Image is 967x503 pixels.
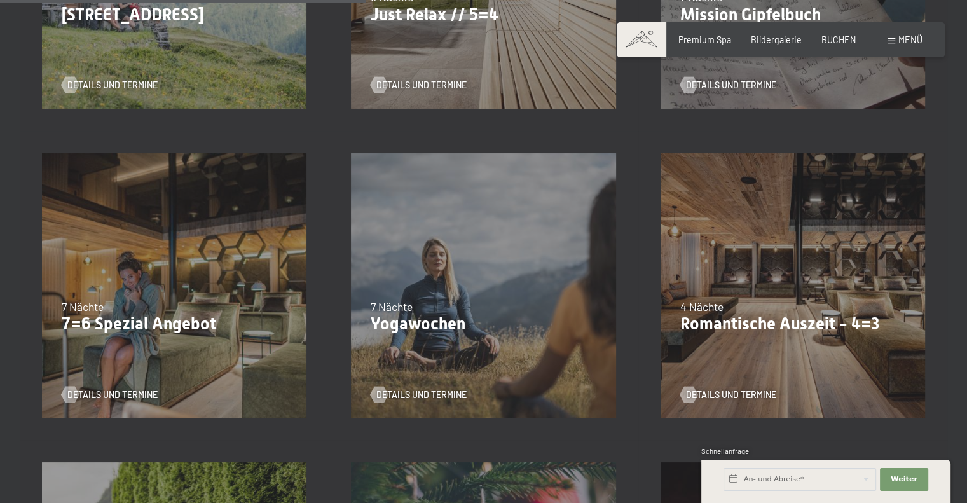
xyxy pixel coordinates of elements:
[680,389,776,401] a: Details und Termine
[62,389,158,401] a: Details und Termine
[680,300,724,314] span: 4 Nächte
[678,34,731,45] a: Premium Spa
[371,79,467,92] a: Details und Termine
[891,474,917,485] span: Weiter
[62,314,287,334] p: 7=6 Spezial Angebot
[680,79,776,92] a: Details und Termine
[67,389,158,401] span: Details und Termine
[898,34,922,45] span: Menü
[371,300,413,314] span: 7 Nächte
[62,5,287,25] p: [STREET_ADDRESS]
[67,79,158,92] span: Details und Termine
[686,389,776,401] span: Details und Termine
[751,34,802,45] a: Bildergalerie
[376,389,467,401] span: Details und Termine
[376,79,467,92] span: Details und Termine
[371,314,596,334] p: Yogawochen
[880,468,928,491] button: Weiter
[680,314,905,334] p: Romantische Auszeit - 4=3
[680,5,905,25] p: Mission Gipfelbuch
[62,79,158,92] a: Details und Termine
[371,389,467,401] a: Details und Termine
[701,447,749,455] span: Schnellanfrage
[62,300,104,314] span: 7 Nächte
[821,34,856,45] a: BUCHEN
[686,79,776,92] span: Details und Termine
[371,5,596,25] p: Just Relax // 5=4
